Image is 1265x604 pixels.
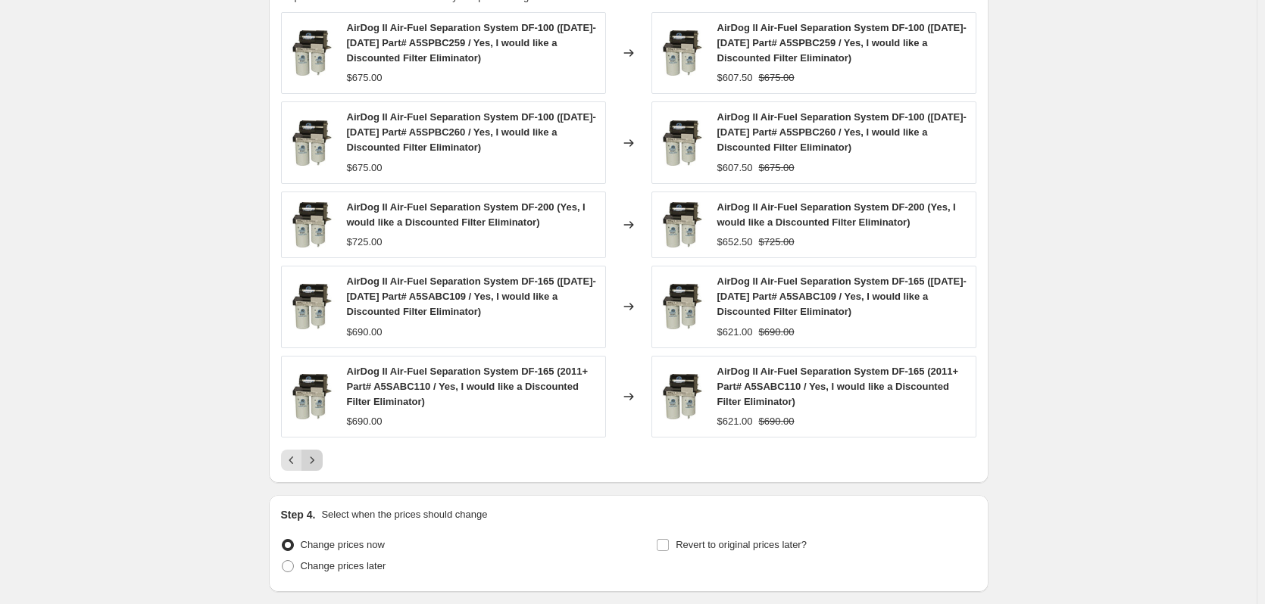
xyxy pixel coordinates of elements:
[717,111,967,153] span: AirDog II Air-Fuel Separation System DF-100 ([DATE]-[DATE] Part# A5SPBC260 / Yes, I would like a ...
[347,22,596,64] span: AirDog II Air-Fuel Separation System DF-100 ([DATE]-[DATE] Part# A5SPBC259 / Yes, I would like a ...
[759,160,795,176] strike: $675.00
[717,366,958,407] span: AirDog II Air-Fuel Separation System DF-165 (2011+ Part# A5SABC110 / Yes, I would like a Discount...
[347,111,596,153] span: AirDog II Air-Fuel Separation System DF-100 ([DATE]-[DATE] Part# A5SPBC260 / Yes, I would like a ...
[281,450,302,471] button: Previous
[717,325,753,340] div: $621.00
[676,539,807,550] span: Revert to original prices later?
[301,560,386,571] span: Change prices later
[717,22,967,64] span: AirDog II Air-Fuel Separation System DF-100 ([DATE]-[DATE] Part# A5SPBC259 / Yes, I would like a ...
[289,30,335,76] img: airdog-II_80x.jpg
[289,284,335,329] img: airdog-II_4c1a0f04-7aa5-48c6-a739-a00d4b7ca5e7_80x.jpg
[759,414,795,429] strike: $690.00
[289,120,335,166] img: airdog-II_80x.jpg
[347,70,383,86] div: $675.00
[347,414,383,429] div: $690.00
[759,70,795,86] strike: $675.00
[289,202,335,248] img: airdog-II_2b686345-0cb8-43a2-9123-5c662c4a9493_80x.jpg
[289,374,335,419] img: airdog-II_4c1a0f04-7aa5-48c6-a739-a00d4b7ca5e7_80x.jpg
[347,235,383,250] div: $725.00
[281,450,323,471] nav: Pagination
[321,507,487,522] p: Select when the prices should change
[717,414,753,429] div: $621.00
[660,284,705,329] img: airdog-II_4c1a0f04-7aa5-48c6-a739-a00d4b7ca5e7_80x.jpg
[347,366,588,407] span: AirDog II Air-Fuel Separation System DF-165 (2011+ Part# A5SABC110 / Yes, I would like a Discount...
[660,30,705,76] img: airdog-II_80x.jpg
[717,276,967,317] span: AirDog II Air-Fuel Separation System DF-165 ([DATE]-[DATE] Part# A5SABC109 / Yes, I would like a ...
[759,235,795,250] strike: $725.00
[660,120,705,166] img: airdog-II_80x.jpg
[717,235,753,250] div: $652.50
[660,374,705,419] img: airdog-II_4c1a0f04-7aa5-48c6-a739-a00d4b7ca5e7_80x.jpg
[347,276,596,317] span: AirDog II Air-Fuel Separation System DF-165 ([DATE]-[DATE] Part# A5SABC109 / Yes, I would like a ...
[347,325,383,340] div: $690.00
[717,160,753,176] div: $607.50
[301,450,323,471] button: Next
[759,325,795,340] strike: $690.00
[347,201,586,228] span: AirDog II Air-Fuel Separation System DF-200 (Yes, I would like a Discounted Filter Eliminator)
[717,201,956,228] span: AirDog II Air-Fuel Separation System DF-200 (Yes, I would like a Discounted Filter Eliminator)
[717,70,753,86] div: $607.50
[301,539,385,550] span: Change prices now
[660,202,705,248] img: airdog-II_2b686345-0cb8-43a2-9123-5c662c4a9493_80x.jpg
[281,507,316,522] h2: Step 4.
[347,160,383,176] div: $675.00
